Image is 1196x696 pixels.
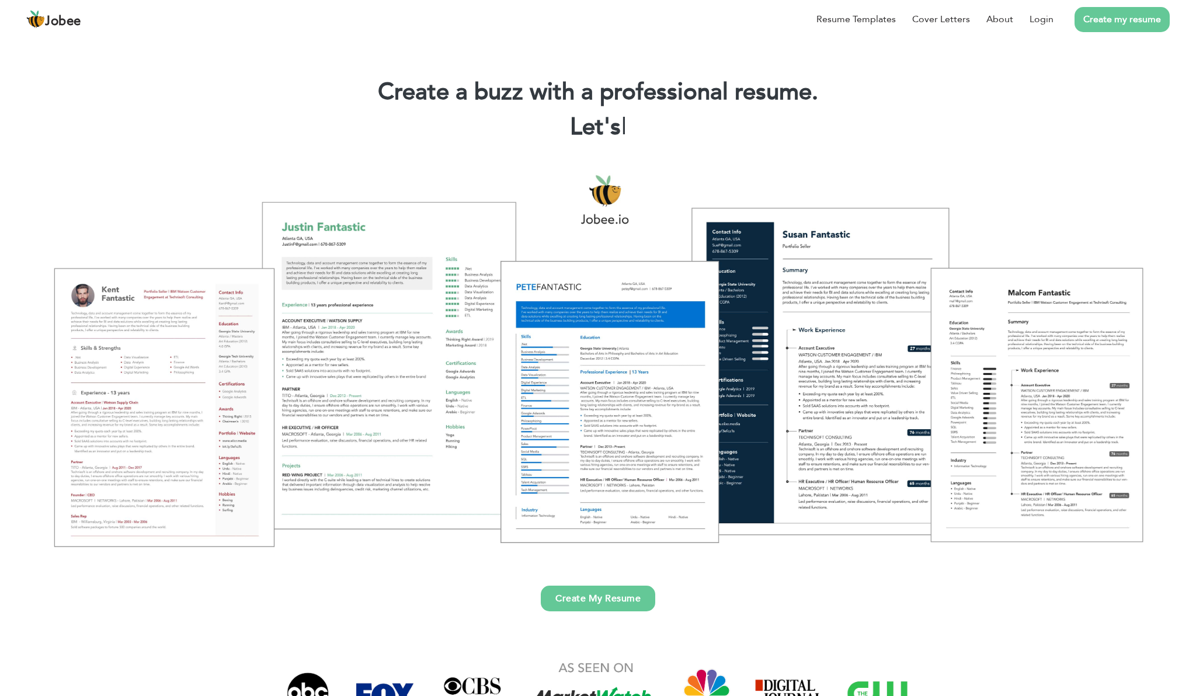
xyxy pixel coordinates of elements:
a: Cover Letters [912,12,970,26]
a: Login [1030,12,1054,26]
h1: Create a buzz with a professional resume. [18,77,1178,107]
span: Jobee [45,15,81,28]
img: jobee.io [26,10,45,29]
a: Jobee [26,10,81,29]
h2: Let's [18,112,1178,142]
a: Create My Resume [541,586,655,611]
a: Resume Templates [816,12,896,26]
span: | [621,111,627,143]
a: About [986,12,1013,26]
a: Create my resume [1075,7,1170,32]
